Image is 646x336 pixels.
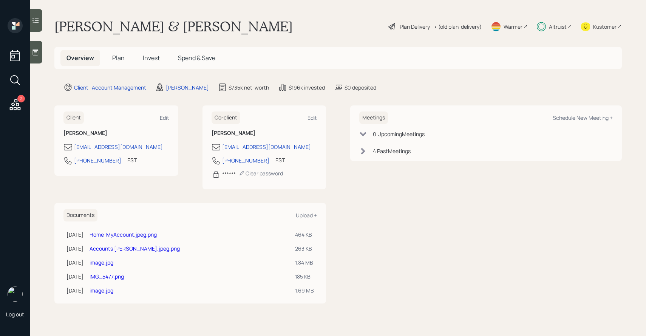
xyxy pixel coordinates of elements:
[593,23,617,31] div: Kustomer
[222,143,311,151] div: [EMAIL_ADDRESS][DOMAIN_NAME]
[434,23,482,31] div: • (old plan-delivery)
[74,84,146,91] div: Client · Account Management
[229,84,269,91] div: $735k net-worth
[295,231,314,238] div: 464 KB
[295,286,314,294] div: 1.69 MB
[6,311,24,318] div: Log out
[373,130,425,138] div: 0 Upcoming Meeting s
[239,170,283,177] div: Clear password
[295,259,314,266] div: 1.84 MB
[178,54,215,62] span: Spend & Save
[222,156,269,164] div: [PHONE_NUMBER]
[74,143,163,151] div: [EMAIL_ADDRESS][DOMAIN_NAME]
[127,156,137,164] div: EST
[63,130,169,136] h6: [PERSON_NAME]
[549,23,567,31] div: Altruist
[63,111,84,124] h6: Client
[143,54,160,62] span: Invest
[66,245,83,252] div: [DATE]
[90,245,180,252] a: Accounts [PERSON_NAME].jpeg.png
[160,114,169,121] div: Edit
[112,54,125,62] span: Plan
[308,114,317,121] div: Edit
[289,84,325,91] div: $196k invested
[166,84,209,91] div: [PERSON_NAME]
[295,273,314,280] div: 185 KB
[345,84,376,91] div: $0 deposited
[359,111,388,124] h6: Meetings
[63,209,97,221] h6: Documents
[296,212,317,219] div: Upload +
[17,95,25,102] div: 2
[54,18,293,35] h1: [PERSON_NAME] & [PERSON_NAME]
[212,111,240,124] h6: Co-client
[212,130,317,136] h6: [PERSON_NAME]
[90,273,124,280] a: IMG_5477.png
[553,114,613,121] div: Schedule New Meeting +
[275,156,285,164] div: EST
[66,286,83,294] div: [DATE]
[74,156,121,164] div: [PHONE_NUMBER]
[295,245,314,252] div: 263 KB
[66,273,83,280] div: [DATE]
[90,287,113,294] a: image.jpg
[66,231,83,238] div: [DATE]
[66,54,94,62] span: Overview
[400,23,430,31] div: Plan Delivery
[90,259,113,266] a: image.jpg
[504,23,522,31] div: Warmer
[90,231,157,238] a: Home-MyAccount.jpeg.png
[66,259,83,266] div: [DATE]
[8,286,23,302] img: sami-boghos-headshot.png
[373,147,411,155] div: 4 Past Meeting s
